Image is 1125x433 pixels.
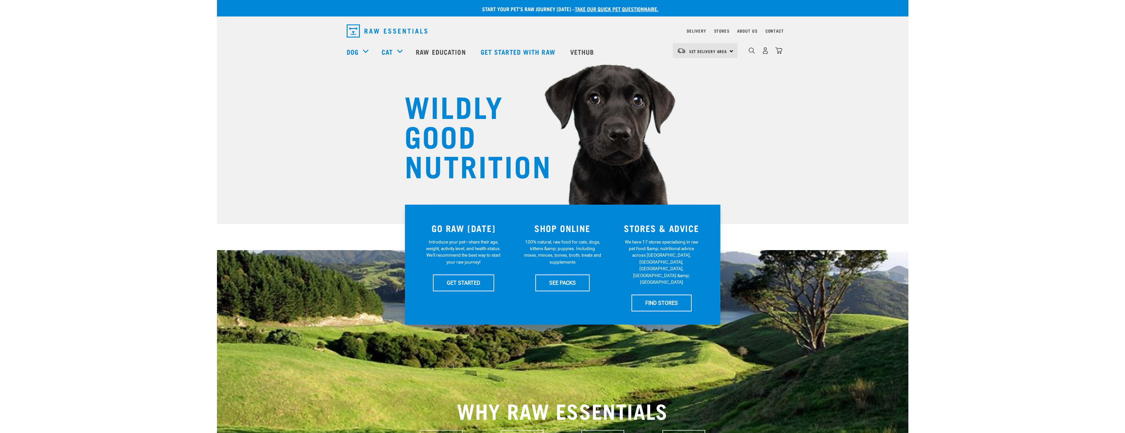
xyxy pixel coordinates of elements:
[677,48,686,54] img: van-moving.png
[749,47,755,54] img: home-icon-1@2x.png
[762,47,769,54] img: user.png
[405,91,536,180] h1: WILDLY GOOD NUTRITION
[714,30,730,32] a: Stores
[474,39,564,65] a: Get started with Raw
[631,295,692,311] a: FIND STORES
[616,223,707,233] h3: STORES & ADVICE
[347,24,427,38] img: Raw Essentials Logo
[341,22,784,40] nav: dropdown navigation
[765,30,784,32] a: Contact
[737,30,757,32] a: About Us
[689,50,727,52] span: Set Delivery Area
[623,239,700,286] p: We have 17 stores specialising in raw pet food &amp; nutritional advice across [GEOGRAPHIC_DATA],...
[575,7,658,10] a: take our quick pet questionnaire.
[535,274,590,291] a: SEE PACKS
[517,223,608,233] h3: SHOP ONLINE
[687,30,706,32] a: Delivery
[418,223,509,233] h3: GO RAW [DATE]
[347,398,779,422] h2: WHY RAW ESSENTIALS
[347,47,359,57] a: Dog
[222,5,913,13] p: Start your pet’s raw journey [DATE] –
[524,239,601,266] p: 100% natural, raw food for cats, dogs, kittens &amp; puppies. Including mixes, minces, bones, bro...
[425,239,502,266] p: Introduce your pet—share their age, weight, activity level, and health status. We'll recommend th...
[564,39,603,65] a: Vethub
[433,274,494,291] a: GET STARTED
[382,47,393,57] a: Cat
[775,47,782,54] img: home-icon@2x.png
[409,39,474,65] a: Raw Education
[217,39,908,65] nav: dropdown navigation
